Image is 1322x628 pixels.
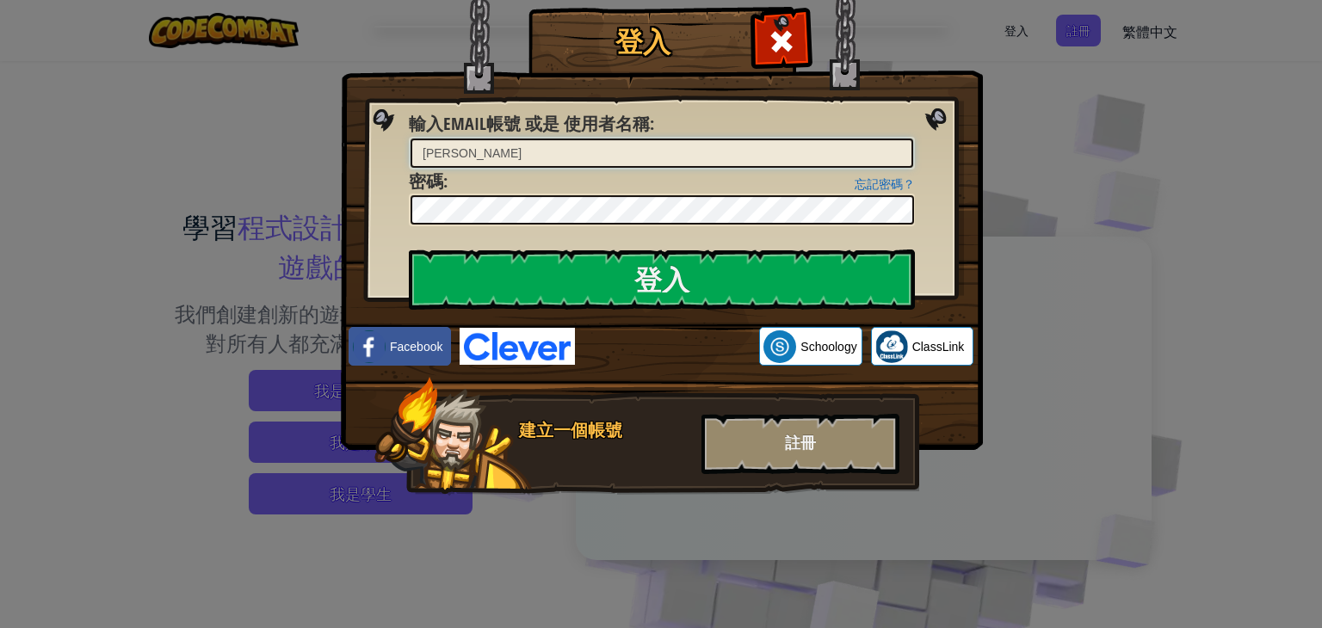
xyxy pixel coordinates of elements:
div: 註冊 [701,414,899,474]
span: Facebook [390,338,442,355]
div: 建立一個帳號 [519,418,691,443]
img: clever-logo-blue.png [460,328,575,365]
h1: 登入 [533,27,752,57]
input: 登入 [409,249,915,310]
span: 密碼 [409,169,443,193]
iframe: 「使用 Google 帳戶登入」按鈕 [575,328,759,366]
label: : [409,169,448,194]
label: : [409,112,654,137]
img: facebook_small.png [353,330,386,363]
span: ClassLink [912,338,965,355]
span: 輸入Email帳號 或是 使用者名稱 [409,112,650,135]
a: 忘記密碼？ [855,177,915,191]
span: Schoology [800,338,856,355]
img: schoology.png [763,330,796,363]
img: classlink-logo-small.png [875,330,908,363]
